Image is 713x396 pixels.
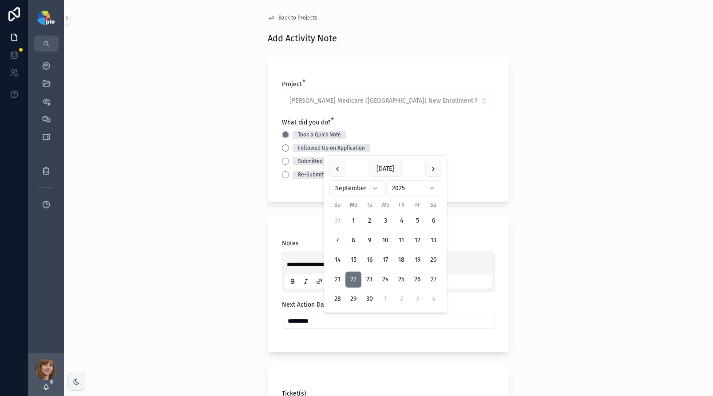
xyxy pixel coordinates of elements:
[425,291,441,307] button: Saturday, October 4th, 2025
[345,200,361,209] th: Monday
[298,157,373,165] div: Submitted Application to Payor
[377,252,393,268] button: Wednesday, September 17th, 2025
[278,14,317,21] span: Back to Projects
[361,252,377,268] button: Tuesday, September 16th, 2025
[345,291,361,307] button: Monday, September 29th, 2025
[329,200,441,307] table: September 2025
[329,200,345,209] th: Sunday
[361,232,377,248] button: Tuesday, September 9th, 2025
[361,272,377,288] button: Tuesday, September 23rd, 2025
[282,119,330,126] span: What did you do?
[298,131,341,139] div: Took a Quick Note
[409,291,425,307] button: Friday, October 3rd, 2025
[425,213,441,229] button: Saturday, September 6th, 2025
[361,213,377,229] button: Tuesday, September 2nd, 2025
[425,272,441,288] button: Saturday, September 27th, 2025
[345,232,361,248] button: Monday, September 8th, 2025
[377,213,393,229] button: Wednesday, September 3rd, 2025
[409,252,425,268] button: Friday, September 19th, 2025
[345,213,361,229] button: Monday, September 1st, 2025
[377,291,393,307] button: Wednesday, October 1st, 2025
[329,291,345,307] button: Sunday, September 28th, 2025
[393,200,409,209] th: Thursday
[409,200,425,209] th: Friday
[393,291,409,307] button: Thursday, October 2nd, 2025
[361,291,377,307] button: Tuesday, September 30th, 2025
[377,200,393,209] th: Wednesday
[268,14,317,21] a: Back to Projects
[329,232,345,248] button: Sunday, September 7th, 2025
[409,213,425,229] button: Today, Friday, September 5th, 2025
[393,232,409,248] button: Thursday, September 11th, 2025
[345,252,361,268] button: Monday, September 15th, 2025
[282,301,330,308] span: Next Action Date
[425,200,441,209] th: Saturday
[393,272,409,288] button: Thursday, September 25th, 2025
[329,252,345,268] button: Sunday, September 14th, 2025
[409,232,425,248] button: Friday, September 12th, 2025
[282,80,302,88] span: Project
[345,272,361,288] button: Monday, September 22nd, 2025, selected
[28,52,64,224] div: scrollable content
[329,213,345,229] button: Sunday, August 31st, 2025
[409,272,425,288] button: Friday, September 26th, 2025
[393,213,409,229] button: Thursday, September 4th, 2025
[37,11,55,25] img: App logo
[329,272,345,288] button: Sunday, September 21st, 2025
[268,32,337,44] h1: Add Activity Note
[393,252,409,268] button: Thursday, September 18th, 2025
[425,232,441,248] button: Saturday, September 13th, 2025
[298,144,365,152] div: Followed Up on Application
[425,252,441,268] button: Saturday, September 20th, 2025
[361,200,377,209] th: Tuesday
[377,232,393,248] button: Wednesday, September 10th, 2025
[298,171,381,179] div: Re-Submitted Application to Payor
[369,161,402,177] button: [DATE]
[377,272,393,288] button: Wednesday, September 24th, 2025
[282,240,299,247] span: Notes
